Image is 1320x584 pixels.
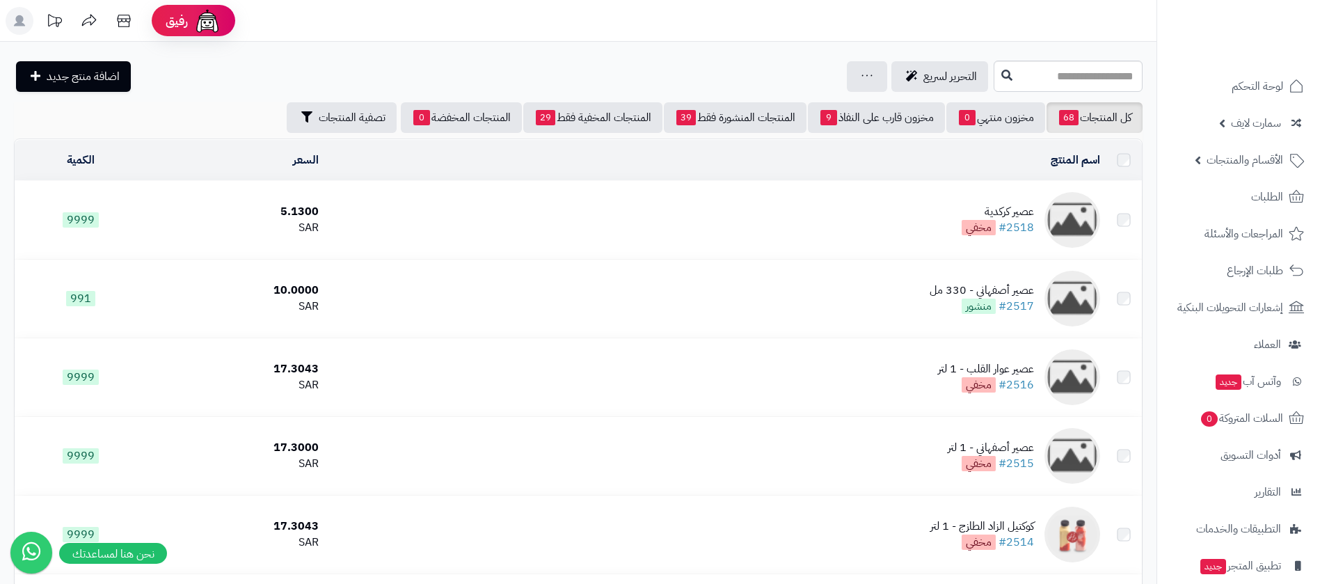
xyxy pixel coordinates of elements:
[1166,70,1312,103] a: لوحة التحكم
[152,299,319,315] div: SAR
[66,291,95,306] span: 991
[1166,365,1312,398] a: وآتس آبجديد
[962,299,996,314] span: منشور
[962,456,996,471] span: مخفي
[1225,38,1307,67] img: logo-2.png
[1166,549,1312,583] a: تطبيق المتجرجديد
[1201,411,1218,427] span: 0
[1166,254,1312,287] a: طلبات الإرجاع
[152,440,319,456] div: 17.3000
[962,535,996,550] span: مخفي
[930,519,1034,535] div: كوكتيل الزاد الطازج - 1 لتر
[948,440,1034,456] div: عصير أصفهاني - 1 لتر
[1044,507,1100,562] img: كوكتيل الزاد الطازج - 1 لتر
[1044,271,1100,326] img: عصير أصفهاني - 330 مل
[1059,110,1079,125] span: 68
[820,110,837,125] span: 9
[891,61,988,92] a: التحرير لسريع
[152,361,319,377] div: 17.3043
[664,102,806,133] a: المنتجات المنشورة فقط39
[1216,374,1241,390] span: جديد
[67,152,95,168] a: الكمية
[1254,335,1281,354] span: العملاء
[999,298,1034,315] a: #2517
[1255,482,1281,502] span: التقارير
[1166,217,1312,251] a: المراجعات والأسئلة
[152,456,319,472] div: SAR
[1231,113,1281,133] span: سمارت لايف
[1044,192,1100,248] img: عصير كركدية
[523,102,662,133] a: المنتجات المخفية فقط29
[1166,180,1312,214] a: الطلبات
[959,110,976,125] span: 0
[999,455,1034,472] a: #2515
[63,527,99,542] span: 9999
[152,283,319,299] div: 10.0000
[536,110,555,125] span: 29
[37,7,72,38] a: تحديثات المنصة
[1047,102,1143,133] a: كل المنتجات68
[1200,559,1226,574] span: جديد
[16,61,131,92] a: اضافة منتج جديد
[152,204,319,220] div: 5.1300
[1044,428,1100,484] img: عصير أصفهاني - 1 لتر
[1220,445,1281,465] span: أدوات التسويق
[193,7,221,35] img: ai-face.png
[923,68,977,85] span: التحرير لسريع
[1232,77,1283,96] span: لوحة التحكم
[1204,224,1283,244] span: المراجعات والأسئلة
[962,220,996,235] span: مخفي
[319,109,385,126] span: تصفية المنتجات
[1177,298,1283,317] span: إشعارات التحويلات البنكية
[1044,349,1100,405] img: عصير عوار القلب - 1 لتر
[152,377,319,393] div: SAR
[938,361,1034,377] div: عصير عوار القلب - 1 لتر
[962,377,996,393] span: مخفي
[1051,152,1100,168] a: اسم المنتج
[1166,291,1312,324] a: إشعارات التحويلات البنكية
[166,13,188,29] span: رفيق
[1214,372,1281,391] span: وآتس آب
[401,102,522,133] a: المنتجات المخفضة0
[1251,187,1283,207] span: الطلبات
[152,519,319,535] div: 17.3043
[63,370,99,385] span: 9999
[63,212,99,228] span: 9999
[1166,328,1312,361] a: العملاء
[63,448,99,464] span: 9999
[930,283,1034,299] div: عصير أصفهاني - 330 مل
[413,110,430,125] span: 0
[1166,439,1312,472] a: أدوات التسويق
[293,152,319,168] a: السعر
[152,220,319,236] div: SAR
[47,68,120,85] span: اضافة منتج جديد
[1166,475,1312,509] a: التقارير
[999,377,1034,393] a: #2516
[999,534,1034,551] a: #2514
[152,535,319,551] div: SAR
[1199,556,1281,576] span: تطبيق المتجر
[1166,512,1312,546] a: التطبيقات والخدمات
[962,204,1034,220] div: عصير كركدية
[808,102,945,133] a: مخزون قارب على النفاذ9
[287,102,397,133] button: تصفية المنتجات
[946,102,1045,133] a: مخزون منتهي0
[1207,150,1283,170] span: الأقسام والمنتجات
[676,110,696,125] span: 39
[1196,519,1281,539] span: التطبيقات والخدمات
[1227,261,1283,281] span: طلبات الإرجاع
[999,219,1034,236] a: #2518
[1200,409,1283,428] span: السلات المتروكة
[1166,402,1312,435] a: السلات المتروكة0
